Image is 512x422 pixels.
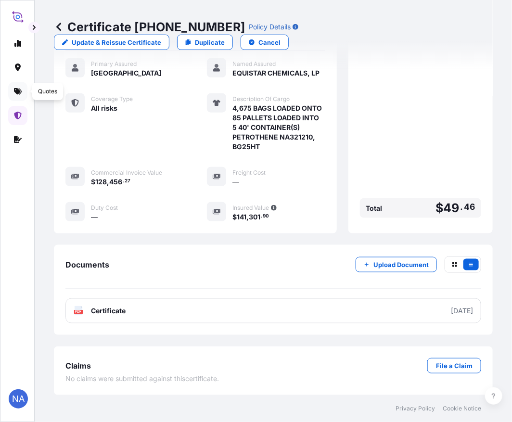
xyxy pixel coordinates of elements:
p: Duplicate [195,38,225,47]
p: Update & Reissue Certificate [72,38,161,47]
div: Quotes [32,83,63,100]
a: File a Claim [427,358,481,373]
a: Cookie Notice [443,405,481,412]
span: — [91,212,98,222]
a: Privacy Policy [396,405,435,412]
span: 301 [249,214,260,220]
span: Freight Cost [232,169,266,177]
a: Duplicate [177,35,233,50]
span: Description Of Cargo [232,95,290,103]
span: 456 [109,179,122,185]
button: Upload Document [356,257,437,272]
span: 128 [95,179,107,185]
p: Certificate [PHONE_NUMBER] [54,19,245,35]
span: . [123,179,124,183]
text: PDF [76,310,82,314]
a: Update & Reissue Certificate [54,35,169,50]
span: — [232,177,239,187]
span: Insured Value [232,204,269,212]
span: Claims [65,361,91,371]
span: Duty Cost [91,204,118,212]
span: [GEOGRAPHIC_DATA] [91,68,161,78]
span: . [461,204,463,210]
span: 27 [125,179,130,183]
span: 49 [443,202,459,214]
span: 141 [237,214,246,220]
button: Cancel [241,35,289,50]
span: Documents [65,260,109,269]
span: . [261,215,262,218]
span: $ [232,214,237,220]
p: Policy Details [249,22,291,32]
div: [DATE] [451,306,473,316]
span: , [107,179,109,185]
span: Commercial Invoice Value [91,169,162,177]
span: EQUISTAR CHEMICALS, LP [232,68,320,78]
span: $ [91,179,95,185]
span: 90 [263,215,269,218]
p: Cancel [258,38,281,47]
span: , [246,214,249,220]
span: $ [435,202,443,214]
span: 46 [464,204,475,210]
span: NA [12,394,25,404]
span: 4,675 BAGS LOADED ONTO 85 PALLETS LOADED INTO 5 40' CONTAINER(S) PETROTHENE NA321210, BG25HT [232,103,325,152]
p: File a Claim [436,361,473,371]
span: Coverage Type [91,95,133,103]
span: No claims were submitted against this certificate . [65,374,219,384]
span: All risks [91,103,117,113]
a: PDFCertificate[DATE] [65,298,481,323]
span: Certificate [91,306,126,316]
p: Upload Document [373,260,429,269]
span: Total [366,204,382,213]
